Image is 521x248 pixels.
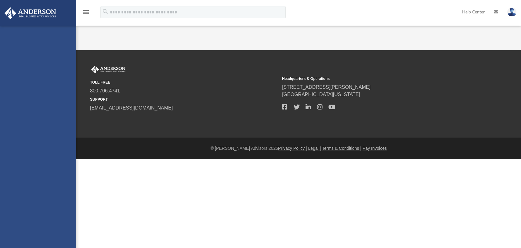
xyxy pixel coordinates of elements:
[3,7,58,19] img: Anderson Advisors Platinum Portal
[90,88,120,93] a: 800.706.4741
[90,66,127,74] img: Anderson Advisors Platinum Portal
[90,80,278,85] small: TOLL FREE
[282,84,371,90] a: [STREET_ADDRESS][PERSON_NAME]
[282,92,360,97] a: [GEOGRAPHIC_DATA][US_STATE]
[82,12,90,16] a: menu
[308,146,321,151] a: Legal |
[76,145,521,152] div: © [PERSON_NAME] Advisors 2025
[278,146,307,151] a: Privacy Policy |
[102,8,109,15] i: search
[82,9,90,16] i: menu
[363,146,387,151] a: Pay Invoices
[90,97,278,102] small: SUPPORT
[322,146,361,151] a: Terms & Conditions |
[507,8,516,16] img: User Pic
[282,76,470,81] small: Headquarters & Operations
[90,105,173,110] a: [EMAIL_ADDRESS][DOMAIN_NAME]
